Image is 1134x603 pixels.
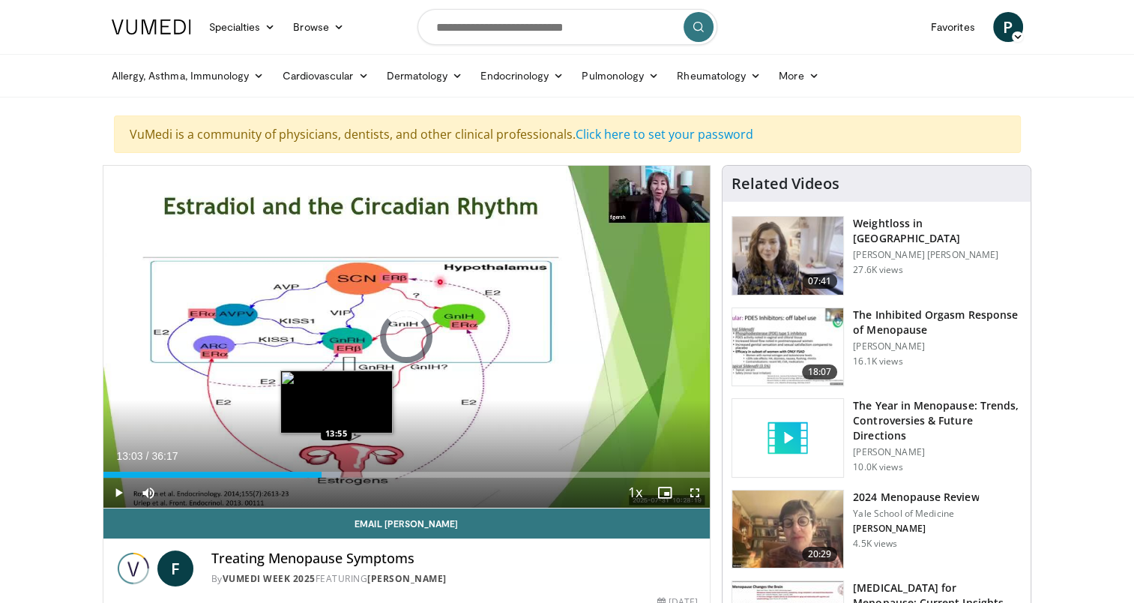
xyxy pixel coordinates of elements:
[732,490,1022,569] a: 20:29 2024 Menopause Review Yale School of Medicine [PERSON_NAME] 4.5K views
[732,216,1022,295] a: 07:41 Weightloss in [GEOGRAPHIC_DATA] [PERSON_NAME] [PERSON_NAME] 27.6K views
[223,572,316,585] a: Vumedi Week 2025
[853,216,1022,246] h3: Weightloss in [GEOGRAPHIC_DATA]
[576,126,753,142] a: Click here to set your password
[157,550,193,586] a: F
[133,478,163,508] button: Mute
[117,450,143,462] span: 13:03
[853,398,1022,443] h3: The Year in Menopause: Trends, Controversies & Future Directions
[853,490,979,505] h3: 2024 Menopause Review
[112,19,191,34] img: VuMedi Logo
[922,12,984,42] a: Favorites
[853,508,979,520] p: Yale School of Medicine
[853,264,902,276] p: 27.6K views
[284,12,353,42] a: Browse
[103,508,711,538] a: Email [PERSON_NAME]
[620,478,650,508] button: Playback Rate
[853,446,1022,458] p: [PERSON_NAME]
[378,61,472,91] a: Dermatology
[732,399,843,477] img: video_placeholder_short.svg
[471,61,573,91] a: Endocrinology
[732,307,1022,387] a: 18:07 The Inhibited Orgasm Response of Menopause [PERSON_NAME] 16.1K views
[853,249,1022,261] p: [PERSON_NAME] [PERSON_NAME]
[115,550,151,586] img: Vumedi Week 2025
[853,307,1022,337] h3: The Inhibited Orgasm Response of Menopause
[103,166,711,508] video-js: Video Player
[802,274,838,289] span: 07:41
[802,547,838,562] span: 20:29
[417,9,717,45] input: Search topics, interventions
[573,61,668,91] a: Pulmonology
[367,572,447,585] a: [PERSON_NAME]
[853,355,902,367] p: 16.1K views
[211,572,699,586] div: By FEATURING
[103,478,133,508] button: Play
[853,523,979,535] p: [PERSON_NAME]
[211,550,699,567] h4: Treating Menopause Symptoms
[146,450,149,462] span: /
[993,12,1023,42] a: P
[732,490,843,568] img: 692f135d-47bd-4f7e-b54d-786d036e68d3.150x105_q85_crop-smart_upscale.jpg
[680,478,710,508] button: Fullscreen
[853,461,902,473] p: 10.0K views
[668,61,770,91] a: Rheumatology
[200,12,285,42] a: Specialties
[280,370,393,433] img: image.jpeg
[732,308,843,386] img: 283c0f17-5e2d-42ba-a87c-168d447cdba4.150x105_q85_crop-smart_upscale.jpg
[853,340,1022,352] p: [PERSON_NAME]
[151,450,178,462] span: 36:17
[103,472,711,478] div: Progress Bar
[732,175,839,193] h4: Related Videos
[650,478,680,508] button: Enable picture-in-picture mode
[853,538,897,550] p: 4.5K views
[273,61,377,91] a: Cardiovascular
[802,364,838,379] span: 18:07
[114,115,1021,153] div: VuMedi is a community of physicians, dentists, and other clinical professionals.
[732,217,843,295] img: 9983fed1-7565-45be-8934-aef1103ce6e2.150x105_q85_crop-smart_upscale.jpg
[103,61,274,91] a: Allergy, Asthma, Immunology
[770,61,827,91] a: More
[732,398,1022,478] a: The Year in Menopause: Trends, Controversies & Future Directions [PERSON_NAME] 10.0K views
